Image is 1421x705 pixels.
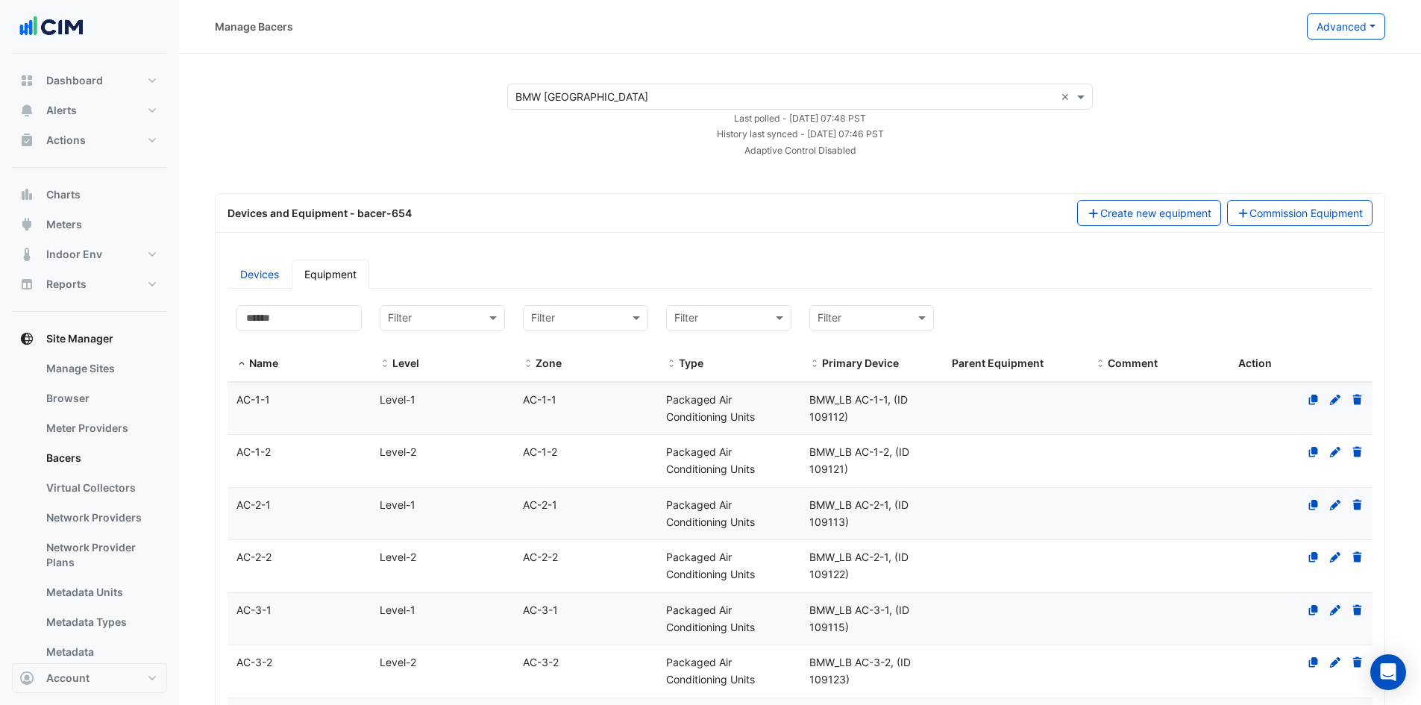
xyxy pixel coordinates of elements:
span: Level-1 [380,393,415,406]
span: Charts [46,187,81,202]
div: Manage Bacers [215,19,293,34]
span: BMW_LB AC-1-2, (ID 109121) [809,445,909,475]
span: Type [679,357,703,369]
app-icon: Charts [19,187,34,202]
div: Devices and Equipment - bacer-654 [219,205,1068,221]
span: Reports [46,277,87,292]
span: BMW_LB AC-3-1, (ID 109115) [809,604,909,633]
span: AC-2-1 [236,498,271,511]
a: Edit [1329,656,1342,668]
span: Packaged Air Conditioning Units [666,551,755,580]
a: Equipment [292,260,369,289]
span: Actions [46,133,86,148]
span: BMW_LB AC-3-2, (ID 109123) [809,656,911,686]
button: Reports [12,269,167,299]
span: AC-2-1 [523,498,557,511]
button: Dashboard [12,66,167,95]
a: Metadata Types [34,607,167,637]
span: Comment [1108,357,1158,369]
a: Edit [1329,445,1342,458]
span: Dashboard [46,73,103,88]
span: Name [236,358,247,370]
button: Advanced [1307,13,1385,40]
span: Level-2 [380,656,416,668]
button: Charts [12,180,167,210]
span: Level-1 [380,498,415,511]
span: Comment [1095,358,1105,370]
span: Packaged Air Conditioning Units [666,604,755,633]
span: Indoor Env [46,247,102,262]
a: Clone Equipment [1307,604,1320,616]
span: Type [666,358,677,370]
span: Primary Device [822,357,899,369]
span: Level-2 [380,445,416,458]
a: Delete [1351,445,1364,458]
a: Manage Sites [34,354,167,383]
a: Virtual Collectors [34,473,167,503]
span: Packaged Air Conditioning Units [666,498,755,528]
span: Site Manager [46,331,113,346]
span: BMW_LB AC-2-1, (ID 109113) [809,498,909,528]
app-icon: Dashboard [19,73,34,88]
a: Delete [1351,551,1364,563]
a: Metadata Units [34,577,167,607]
span: Primary Device [809,358,820,370]
a: Devices [228,260,292,289]
a: Network Providers [34,503,167,533]
span: BMW_LB AC-1-1, (ID 109112) [809,393,908,423]
a: Clone Equipment [1307,498,1320,511]
a: Bacers [34,443,167,473]
span: BMW_LB AC-2-1, (ID 109122) [809,551,909,580]
span: Zone [536,357,562,369]
span: AC-1-1 [523,393,556,406]
img: Company Logo [18,12,85,42]
span: AC-3-1 [523,604,558,616]
span: Clear [1061,89,1073,104]
a: Meter Providers [34,413,167,443]
a: Delete [1351,393,1364,406]
span: AC-2-2 [523,551,558,563]
button: Indoor Env [12,239,167,269]
span: Packaged Air Conditioning Units [666,393,755,423]
app-icon: Site Manager [19,331,34,346]
a: Clone Equipment [1307,656,1320,668]
a: Edit [1329,551,1342,563]
a: Clone Equipment [1307,551,1320,563]
small: Adaptive Control Disabled [744,145,856,156]
span: Meters [46,217,82,232]
a: Network Provider Plans [34,533,167,577]
span: Parent Equipment [952,357,1044,369]
a: Browser [34,383,167,413]
small: Sun 21-Sep-2025 16:48 PDT [734,113,866,124]
a: Edit [1329,604,1342,616]
span: AC-2-2 [236,551,272,563]
small: Sun 21-Sep-2025 16:46 PDT [717,128,884,140]
a: Clone Equipment [1307,393,1320,406]
app-icon: Reports [19,277,34,292]
app-icon: Alerts [19,103,34,118]
a: Edit [1329,393,1342,406]
span: AC-3-2 [236,656,272,668]
span: Action [1238,357,1272,369]
a: Delete [1351,604,1364,616]
a: Clone Equipment [1307,445,1320,458]
app-icon: Indoor Env [19,247,34,262]
span: Zone [523,358,533,370]
button: Alerts [12,95,167,125]
app-icon: Actions [19,133,34,148]
button: Meters [12,210,167,239]
span: AC-3-2 [523,656,559,668]
span: Packaged Air Conditioning Units [666,445,755,475]
span: Level-2 [380,551,416,563]
span: Level [380,358,390,370]
button: Actions [12,125,167,155]
span: Packaged Air Conditioning Units [666,656,755,686]
a: Delete [1351,656,1364,668]
span: Name [249,357,278,369]
span: AC-1-2 [523,445,557,458]
span: AC-1-2 [236,445,271,458]
a: Edit [1329,498,1342,511]
button: Account [12,663,167,693]
span: Account [46,671,90,686]
span: Level [392,357,419,369]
